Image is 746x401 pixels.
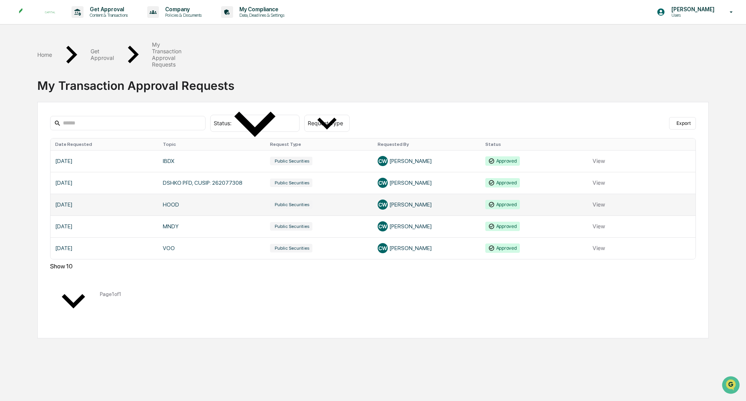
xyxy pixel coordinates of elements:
[8,60,22,74] img: 1746055101610-c473b297-6a78-478c-a979-82029cc54cd1
[64,98,96,106] span: Attestations
[77,132,94,138] span: Pylon
[51,138,158,150] th: Date Requested
[721,375,742,396] iframe: Open customer support
[56,99,63,105] div: 🗄️
[84,6,132,12] p: Get Approval
[159,12,206,18] p: Policies & Documents
[26,67,98,74] div: We're available if you need us!
[159,6,206,12] p: Company
[481,138,588,150] th: Status
[50,263,97,270] div: Show 10
[5,110,52,124] a: 🔎Data Lookup
[37,72,709,93] div: My Transaction Approval Requests
[8,16,141,29] p: How can we help?
[55,131,94,138] a: Powered byPylon
[152,41,181,68] div: My Transaction Approval Requests
[100,291,121,297] div: Page 1 of 1
[37,51,52,58] div: Home
[26,60,127,67] div: Start new chat
[19,8,56,16] img: logo
[158,138,266,150] th: Topic
[16,98,50,106] span: Preclearance
[233,12,288,18] p: Data, Deadlines & Settings
[91,48,114,61] div: Get Approval
[665,6,718,12] p: [PERSON_NAME]
[665,12,718,18] p: Users
[132,62,141,71] button: Start new chat
[8,114,14,120] div: 🔎
[233,6,288,12] p: My Compliance
[265,138,373,150] th: Request Type
[5,95,53,109] a: 🖐️Preclearance
[84,12,132,18] p: Content & Transactions
[16,113,49,121] span: Data Lookup
[373,138,481,150] th: Requested By
[8,99,14,105] div: 🖐️
[53,95,99,109] a: 🗄️Attestations
[669,117,696,130] button: Export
